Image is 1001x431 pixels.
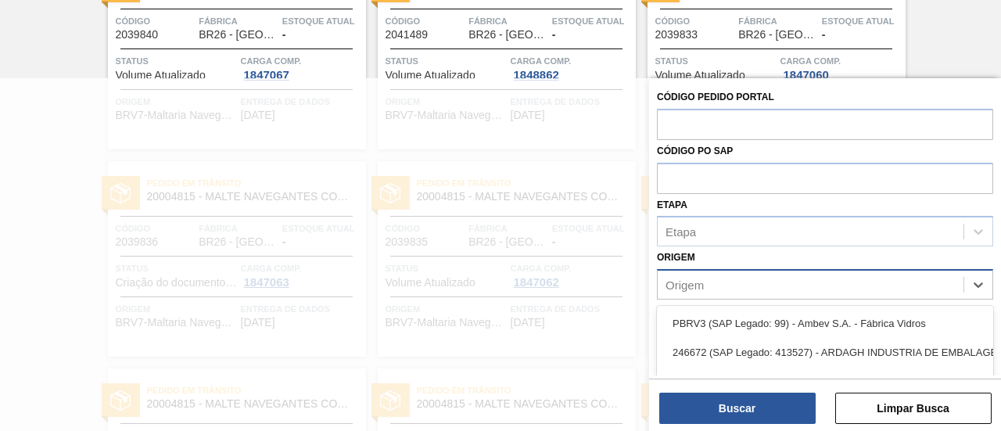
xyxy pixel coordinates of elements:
[116,70,206,81] span: Volume Atualizado
[386,70,475,81] span: Volume Atualizado
[657,145,733,156] font: Código PO SAP
[116,28,159,41] font: 2039840
[511,56,572,66] font: Carga Comp.
[199,28,350,41] font: BR26 - [GEOGRAPHIC_DATA]
[822,28,826,41] font: -
[116,56,149,66] font: Status
[657,305,698,316] font: Destino
[655,29,698,41] span: 2039833
[666,225,696,239] font: Etapa
[784,68,829,81] font: 1847060
[116,69,206,81] font: Volume Atualizado
[655,28,698,41] font: 2039833
[386,53,507,69] span: Status
[738,28,889,41] font: BR26 - [GEOGRAPHIC_DATA]
[386,28,429,41] font: 2041489
[468,29,547,41] span: BR26 - Uberlândia
[241,53,362,81] a: Carga Comp.1847067
[244,68,289,81] font: 1847067
[657,338,993,367] div: 246672 (SAP Legado: 413527) - ARDAGH INDUSTRIA DE EMBALAGENS
[282,28,286,41] font: -
[511,53,632,69] span: Carga Comp.
[386,69,475,81] font: Volume Atualizado
[657,309,993,338] div: PBRV3 (SAP Legado: 99) - Ambev S.A. - Fábrica Vidros
[666,278,704,292] font: Origem
[116,16,151,26] font: Código
[738,29,816,41] span: BR26 - Uberlândia
[780,53,902,69] span: Carga Comp.
[552,16,625,26] font: Estoque atual
[822,13,902,29] span: Estoque atual
[468,16,508,26] font: Fábrica
[552,29,556,41] span: -
[552,28,556,41] font: -
[199,16,238,26] font: Fábrica
[199,29,277,41] span: BR26 - Uberlândia
[738,13,818,29] span: Fábrica
[282,29,286,41] span: -
[657,92,774,102] font: Código Pedido Portal
[241,56,302,66] font: Carga Comp.
[738,16,777,26] font: Fábrica
[386,56,418,66] font: Status
[822,16,895,26] font: Estoque atual
[386,16,421,26] font: Código
[199,13,278,29] span: Fábrica
[241,53,362,69] span: Carga Comp.
[514,68,559,81] font: 1848862
[822,29,826,41] span: -
[655,16,691,26] font: Código
[468,13,548,29] span: Fábrica
[657,367,993,396] div: PBR01 (SAP Legado: 48) - Arosuco Aromas e Sucos Ltda - F. Ro
[552,13,632,29] span: Estoque atual
[780,56,841,66] font: Carga Comp.
[511,53,632,81] a: Carga Comp.1848862
[282,16,355,26] font: Estoque atual
[116,13,196,29] span: Código
[282,13,362,29] span: Estoque atual
[780,53,902,81] a: Carga Comp.1847060
[116,53,237,69] span: Status
[655,56,688,66] font: Status
[386,13,465,29] span: Código
[468,28,619,41] font: BR26 - [GEOGRAPHIC_DATA]
[655,69,745,81] font: Volume Atualizado
[657,199,687,210] font: Etapa
[116,29,159,41] span: 2039840
[386,29,429,41] span: 2041489
[657,252,695,263] font: Origem
[655,13,735,29] span: Código
[655,70,745,81] span: Volume Atualizado
[655,53,777,69] span: Status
